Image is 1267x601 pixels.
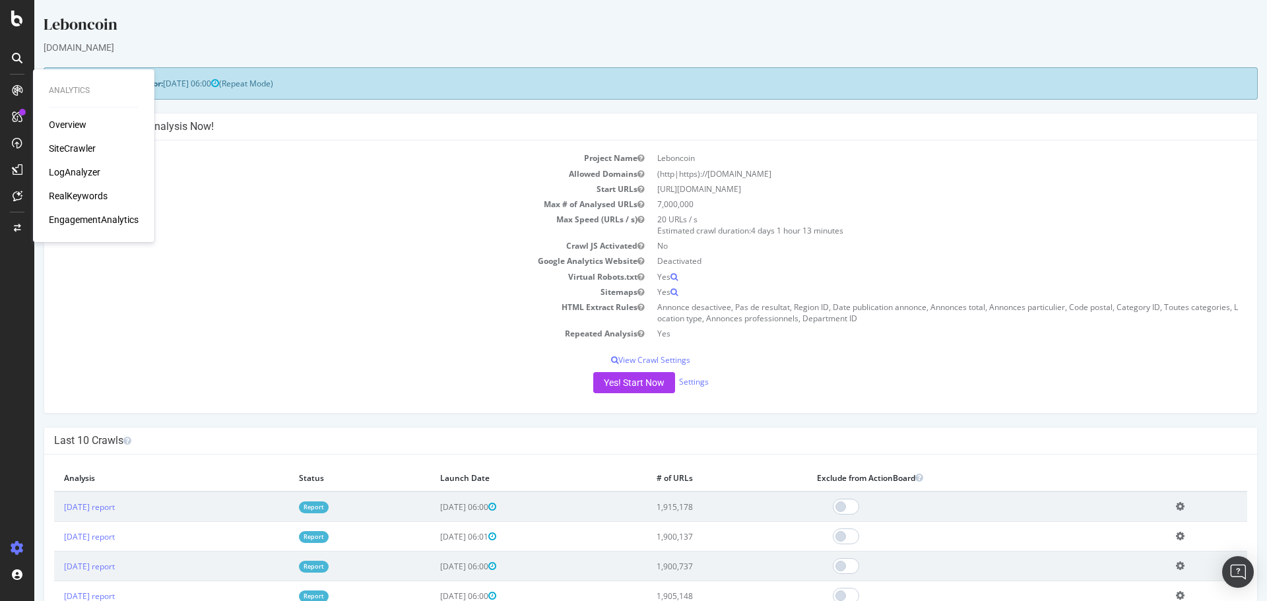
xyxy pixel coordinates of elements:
a: EngagementAnalytics [49,213,139,226]
p: View Crawl Settings [20,354,1213,365]
a: [DATE] report [30,561,81,572]
td: 20 URLs / s Estimated crawl duration: [616,212,1213,238]
div: [DOMAIN_NAME] [9,41,1223,54]
a: Overview [49,118,86,131]
td: [URL][DOMAIN_NAME] [616,181,1213,197]
td: Max Speed (URLs / s) [20,212,616,238]
span: [DATE] 06:00 [129,78,185,89]
td: Crawl JS Activated [20,238,616,253]
td: 1,900,737 [612,552,772,581]
th: Analysis [20,464,255,491]
th: Launch Date [396,464,612,491]
a: SiteCrawler [49,142,96,155]
div: (Repeat Mode) [9,67,1223,100]
td: Yes [616,284,1213,300]
td: Leboncoin [616,150,1213,166]
a: Report [265,501,294,513]
a: Report [265,561,294,572]
span: 4 days 1 hour 13 minutes [717,225,809,236]
td: 7,000,000 [616,197,1213,212]
th: Exclude from ActionBoard [773,464,1132,491]
td: No [616,238,1213,253]
a: [DATE] report [30,501,81,513]
div: Analytics [49,85,139,96]
td: Sitemaps [20,284,616,300]
span: [DATE] 06:00 [406,501,462,513]
a: Report [265,531,294,542]
th: Status [255,464,396,491]
div: Leboncoin [9,13,1223,41]
td: Start URLs [20,181,616,197]
a: RealKeywords [49,189,108,203]
td: Allowed Domains [20,166,616,181]
td: Annonce desactivee, Pas de resultat, Region ID, Date publication annonce, Annonces total, Annonce... [616,300,1213,326]
td: 1,915,178 [612,491,772,522]
td: Project Name [20,150,616,166]
td: Repeated Analysis [20,326,616,341]
a: [DATE] report [30,531,81,542]
td: Deactivated [616,253,1213,269]
span: [DATE] 06:00 [406,561,462,572]
a: LogAnalyzer [49,166,100,179]
a: Settings [645,377,674,388]
td: Yes [616,326,1213,341]
td: Google Analytics Website [20,253,616,269]
span: [DATE] 06:01 [406,531,462,542]
h4: Last 10 Crawls [20,434,1213,447]
td: HTML Extract Rules [20,300,616,326]
td: 1,900,137 [612,522,772,552]
th: # of URLs [612,464,772,491]
td: Virtual Robots.txt [20,269,616,284]
td: Yes [616,269,1213,284]
h4: Configure your New Analysis Now! [20,120,1213,133]
strong: Next Launch Scheduled for: [20,78,129,89]
td: (http|https)://[DOMAIN_NAME] [616,166,1213,181]
button: Yes! Start Now [559,372,641,393]
td: Max # of Analysed URLs [20,197,616,212]
div: Open Intercom Messenger [1222,556,1254,588]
